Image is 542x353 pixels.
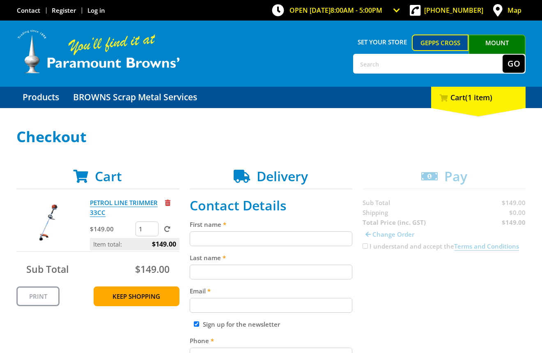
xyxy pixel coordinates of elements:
span: Cart [95,167,122,185]
img: Paramount Browns' [16,29,181,74]
input: Please enter your last name. [190,265,353,279]
div: Cart [431,87,526,108]
label: Last name [190,253,353,263]
span: Delivery [257,167,308,185]
img: PETROL LINE TRIMMER 33CC [24,198,73,247]
a: Print [16,286,60,306]
a: Go to the Products page [16,87,65,108]
label: Email [190,286,353,296]
label: Sign up for the newsletter [203,320,280,328]
label: First name [190,219,353,229]
a: Keep Shopping [94,286,179,306]
span: (1 item) [465,92,492,102]
a: Go to the registration page [52,6,76,14]
label: Phone [190,336,353,346]
h2: Contact Details [190,198,353,213]
input: Please enter your first name. [190,231,353,246]
span: $149.00 [135,263,170,276]
a: Go to the Contact page [17,6,40,14]
span: $149.00 [152,238,176,250]
span: OPEN [DATE] [289,6,382,15]
a: PETROL LINE TRIMMER 33CC [90,198,158,217]
span: Sub Total [26,263,69,276]
a: Log in [87,6,105,14]
p: Item total: [90,238,179,250]
p: $149.00 [90,224,134,234]
a: Remove from cart [165,198,170,207]
span: 8:00am - 5:00pm [331,6,382,15]
a: Gepps Cross [412,35,469,51]
span: Set your store [353,35,412,49]
a: Mount [PERSON_NAME] [469,35,526,66]
input: Please enter your email address. [190,298,353,313]
h1: Checkout [16,129,526,145]
a: Go to the BROWNS Scrap Metal Services page [67,87,203,108]
input: Search [354,55,503,73]
button: Go [503,55,525,73]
